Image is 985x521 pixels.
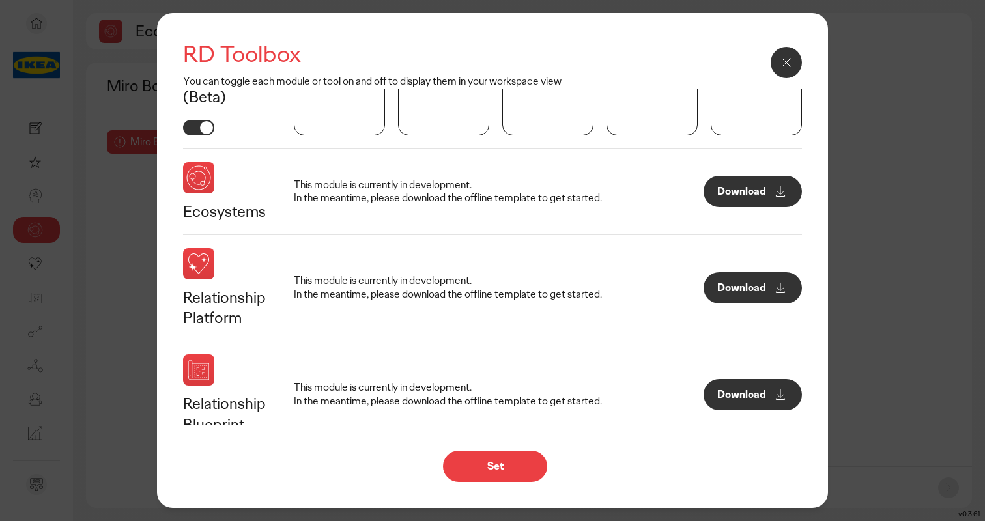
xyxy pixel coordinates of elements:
[183,39,807,70] h2: RD Toolbox
[183,75,807,89] p: You can toggle each module or tool on and off to display them in your workspace view
[443,451,547,482] button: Set
[294,274,602,302] p: This module is currently in development. In the meantime, please download the offline template to...
[717,283,766,293] p: Download
[457,461,534,472] p: Set
[704,379,802,410] button: Download
[294,381,602,408] p: This module is currently in development. In the meantime, please download the offline template to...
[183,393,268,434] p: Relationship Blueprint
[717,389,766,400] p: Download
[183,287,268,328] p: Relationship Platform
[704,272,802,303] button: Download
[183,201,268,221] p: Ecosystems
[704,176,802,207] button: Download
[294,178,602,206] p: This module is currently in development. In the meantime, please download the offline template to...
[717,186,766,197] p: Download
